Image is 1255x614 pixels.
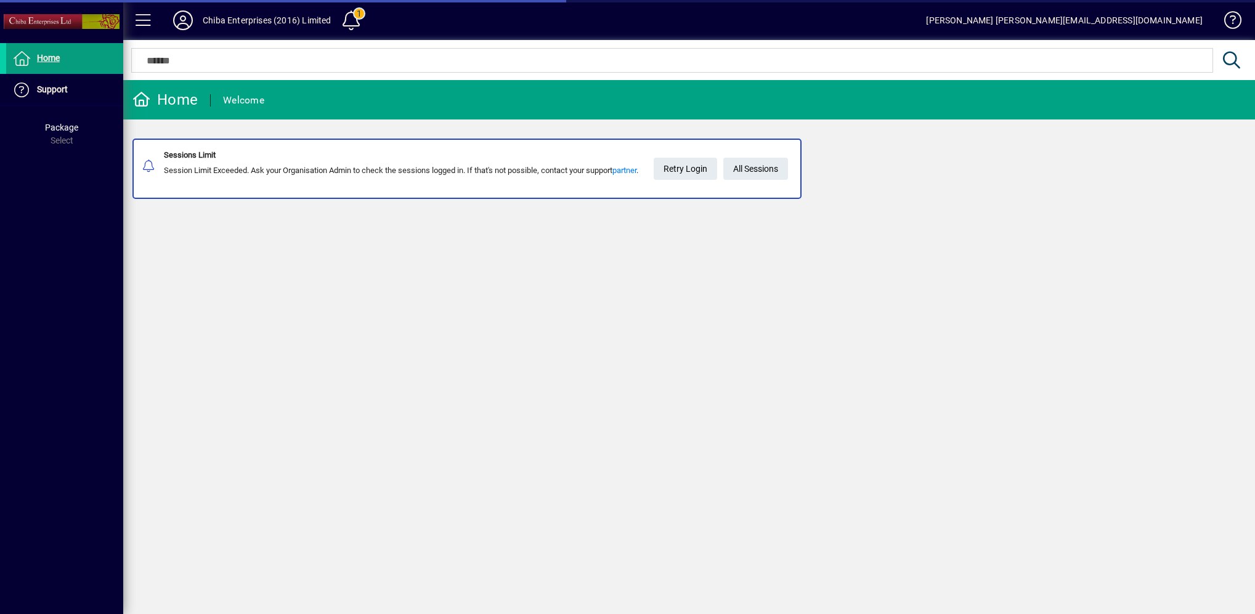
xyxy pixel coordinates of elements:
[123,139,1255,199] app-alert-notification-menu-item: Sessions Limit
[654,158,717,180] button: Retry Login
[164,164,638,177] div: Session Limit Exceeded. Ask your Organisation Admin to check the sessions logged in. If that's no...
[1215,2,1240,42] a: Knowledge Base
[203,10,331,30] div: Chiba Enterprises (2016) Limited
[223,91,264,110] div: Welcome
[132,90,198,110] div: Home
[664,159,707,179] span: Retry Login
[723,158,788,180] a: All Sessions
[612,166,636,175] a: partner
[733,159,778,179] span: All Sessions
[926,10,1203,30] div: [PERSON_NAME] [PERSON_NAME][EMAIL_ADDRESS][DOMAIN_NAME]
[163,9,203,31] button: Profile
[164,149,638,161] div: Sessions Limit
[37,84,68,94] span: Support
[37,53,60,63] span: Home
[45,123,78,132] span: Package
[6,75,123,105] a: Support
